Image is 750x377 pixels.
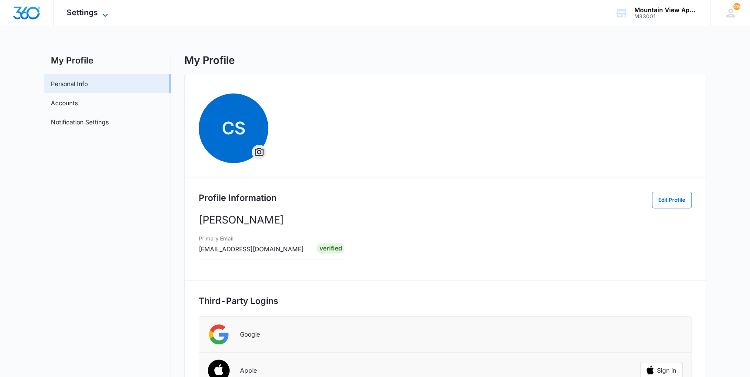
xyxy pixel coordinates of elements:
span: CS [199,93,268,163]
div: account name [634,7,698,13]
a: Personal Info [51,79,88,88]
a: Accounts [51,98,78,107]
button: Overflow Menu [252,145,266,159]
p: [PERSON_NAME] [199,212,692,228]
h2: My Profile [44,54,170,67]
h2: Profile Information [199,191,277,204]
iframe: Sign in with Google Button [636,325,687,344]
a: Notification Settings [51,117,109,127]
img: Google [208,324,230,345]
div: Verified [317,243,344,254]
span: [EMAIL_ADDRESS][DOMAIN_NAME] [199,245,303,253]
div: notifications count [733,3,740,10]
h1: My Profile [184,54,235,67]
span: 25 [733,3,740,10]
span: CSOverflow Menu [199,93,268,163]
span: Settings [67,8,98,17]
p: Apple [240,367,257,374]
button: Edit Profile [652,192,692,208]
h2: Third-Party Logins [199,294,692,307]
p: Google [240,330,260,338]
h3: Primary Email [199,235,303,243]
div: account id [634,13,698,20]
